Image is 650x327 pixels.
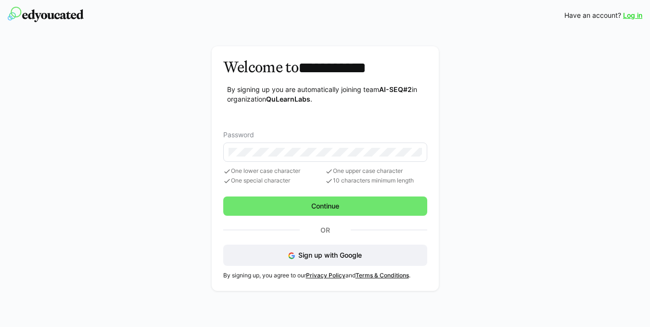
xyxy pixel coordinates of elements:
[266,95,310,103] strong: QuLearnLabs
[223,58,427,77] h3: Welcome to
[223,131,254,139] span: Password
[223,245,427,266] button: Sign up with Google
[325,177,427,185] span: 10 characters minimum length
[379,85,412,93] strong: AI-SEQ#2
[623,11,642,20] a: Log in
[356,272,409,279] a: Terms & Conditions
[223,168,325,175] span: One lower case character
[325,168,427,175] span: One upper case character
[223,177,325,185] span: One special character
[8,7,84,22] img: edyoucated
[310,201,341,211] span: Continue
[564,11,621,20] span: Have an account?
[227,85,427,104] p: By signing up you are automatically joining team in organization .
[298,251,362,259] span: Sign up with Google
[300,223,351,237] p: Or
[306,272,345,279] a: Privacy Policy
[223,272,427,279] p: By signing up, you agree to our and .
[223,196,427,216] button: Continue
